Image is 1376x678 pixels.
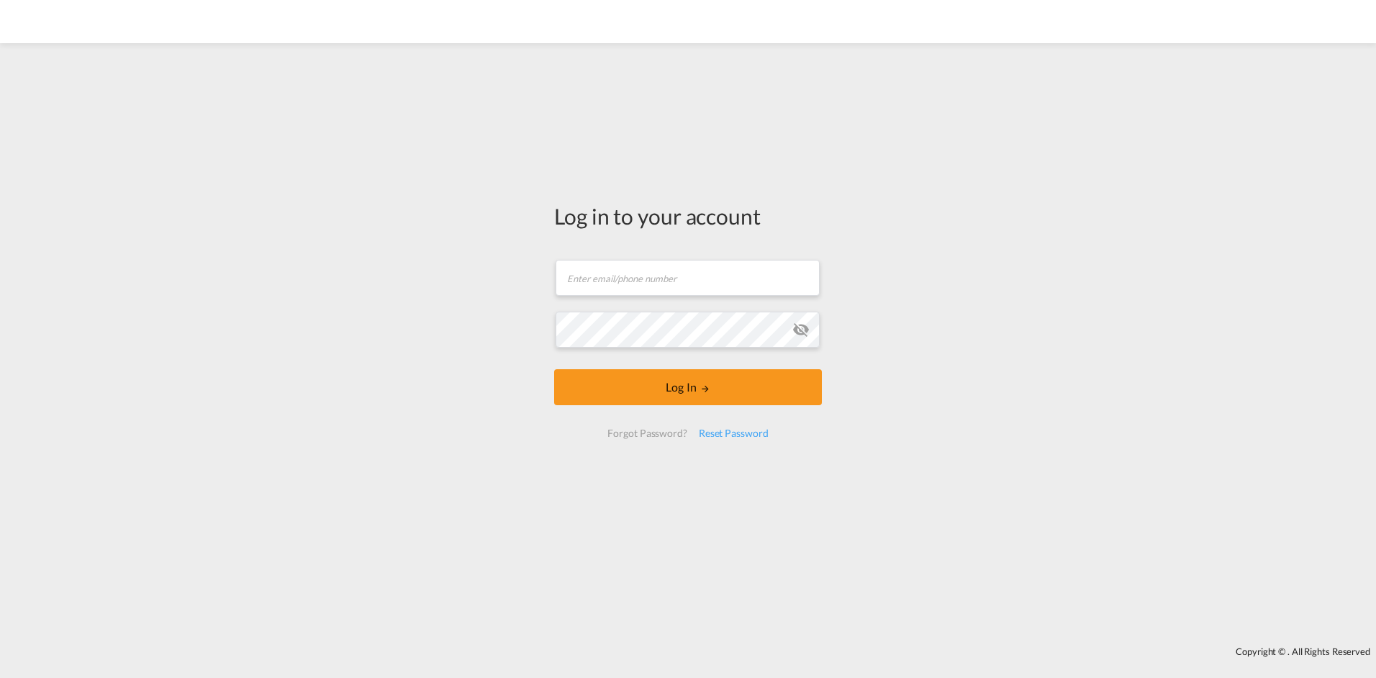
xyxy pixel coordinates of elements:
md-icon: icon-eye-off [792,321,810,338]
div: Log in to your account [554,201,822,231]
div: Reset Password [693,420,774,446]
input: Enter email/phone number [556,260,820,296]
button: LOGIN [554,369,822,405]
div: Forgot Password? [602,420,692,446]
